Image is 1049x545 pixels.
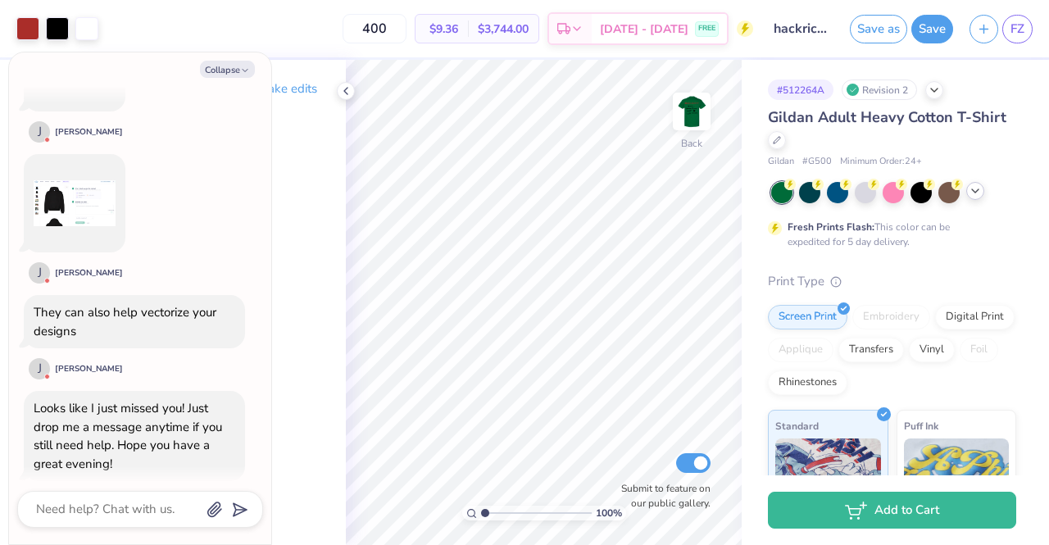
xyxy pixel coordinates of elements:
[681,136,702,151] div: Back
[425,20,458,38] span: $9.36
[698,23,715,34] span: FREE
[768,492,1016,529] button: Add to Cart
[850,15,907,43] button: Save as
[768,155,794,169] span: Gildan
[29,262,50,284] div: J
[343,14,406,43] input: – –
[904,417,938,434] span: Puff Ink
[29,358,50,379] div: J
[55,267,123,279] div: [PERSON_NAME]
[1002,15,1033,43] a: FZ
[775,438,881,520] img: Standard
[802,155,832,169] span: # G500
[768,79,833,100] div: # 512264A
[768,338,833,362] div: Applique
[768,272,1016,291] div: Print Type
[788,220,989,249] div: This color can be expedited for 5 day delivery.
[768,107,1006,127] span: Gildan Adult Heavy Cotton T-Shirt
[761,12,842,45] input: Untitled Design
[34,304,216,339] div: They can also help vectorize your designs
[55,363,123,375] div: [PERSON_NAME]
[935,305,1015,329] div: Digital Print
[34,162,116,244] img: img_q1rl406vch_393ea5329a678108b8766e8136b04e3db110d50de2c9b5d0515096853d18cf81.png
[768,305,847,329] div: Screen Print
[768,370,847,395] div: Rhinestones
[596,506,622,520] span: 100 %
[852,305,930,329] div: Embroidery
[200,61,255,78] button: Collapse
[55,126,123,139] div: [PERSON_NAME]
[911,15,953,43] button: Save
[29,121,50,143] div: J
[612,481,711,511] label: Submit to feature on our public gallery.
[838,338,904,362] div: Transfers
[1010,20,1024,39] span: FZ
[909,338,955,362] div: Vinyl
[478,20,529,38] span: $3,744.00
[675,95,708,128] img: Back
[904,438,1010,520] img: Puff Ink
[960,338,998,362] div: Foil
[600,20,688,38] span: [DATE] - [DATE]
[840,155,922,169] span: Minimum Order: 24 +
[775,417,819,434] span: Standard
[842,79,917,100] div: Revision 2
[34,400,222,472] div: Looks like I just missed you! Just drop me a message anytime if you still need help. Hope you hav...
[788,220,874,234] strong: Fresh Prints Flash:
